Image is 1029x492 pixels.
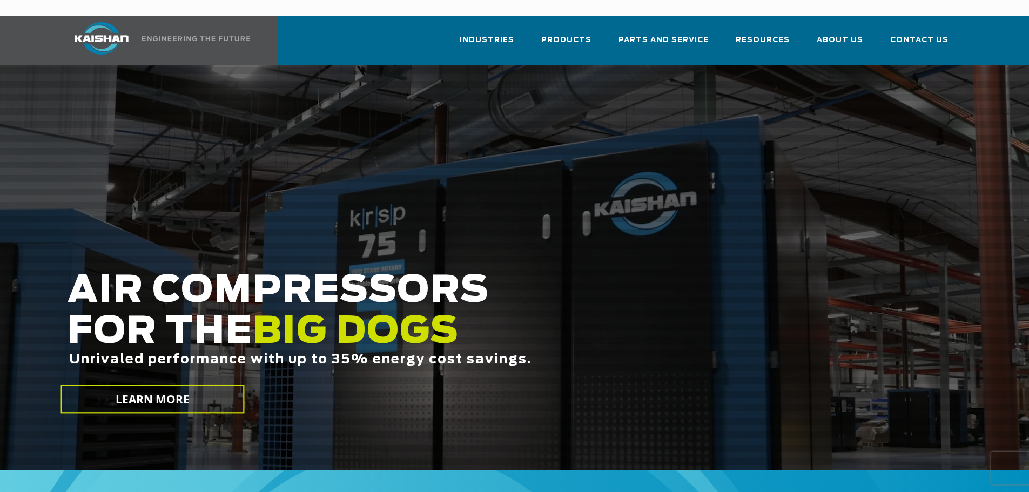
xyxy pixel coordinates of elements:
h2: AIR COMPRESSORS FOR THE [68,271,811,401]
span: Contact Us [890,34,949,46]
a: Resources [736,26,790,63]
a: Contact Us [890,26,949,63]
span: Unrivaled performance with up to 35% energy cost savings. [69,353,532,366]
span: Resources [736,34,790,46]
span: Products [541,34,591,46]
span: About Us [817,34,863,46]
a: Parts and Service [618,26,709,63]
a: Industries [460,26,514,63]
span: BIG DOGS [253,314,459,351]
span: Parts and Service [618,34,709,46]
img: kaishan logo [61,22,142,55]
a: Kaishan USA [61,16,252,65]
a: LEARN MORE [60,385,244,414]
a: About Us [817,26,863,63]
img: Engineering the future [142,36,250,41]
span: Industries [460,34,514,46]
span: LEARN MORE [115,392,190,407]
a: Products [541,26,591,63]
